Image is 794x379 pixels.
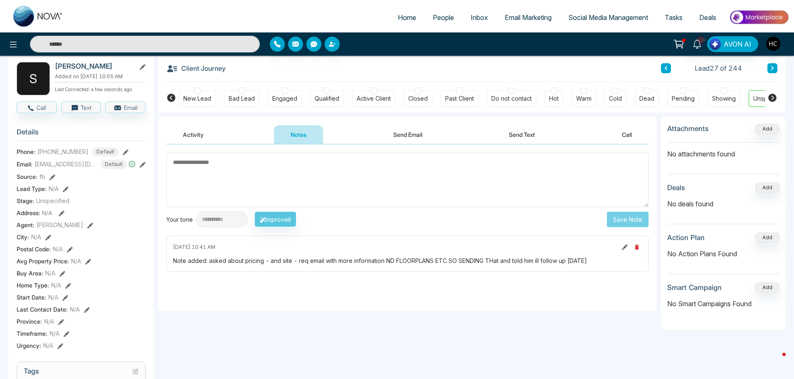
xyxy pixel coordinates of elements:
[691,10,725,25] a: Deals
[568,13,648,22] span: Social Media Management
[17,269,43,277] span: Buy Area :
[101,160,127,169] span: Default
[667,199,779,209] p: No deals found
[609,94,622,103] div: Cold
[274,125,323,144] button: Notes
[607,212,649,227] button: Save Note
[390,10,424,25] a: Home
[183,94,211,103] div: New Lead
[45,269,55,277] span: N/A
[695,63,742,73] span: Lead 27 of 244
[398,13,416,22] span: Home
[53,245,63,253] span: N/A
[667,283,722,292] h3: Smart Campaign
[433,13,454,22] span: People
[505,13,552,22] span: Email Marketing
[560,10,656,25] a: Social Media Management
[755,282,779,292] button: Add
[17,160,32,168] span: Email:
[48,293,58,302] span: N/A
[712,94,736,103] div: Showing
[42,209,52,216] span: N/A
[17,208,52,217] span: Address:
[667,143,779,159] p: No attachments found
[51,281,61,290] span: N/A
[605,125,649,144] button: Call
[755,233,779,243] button: Add
[697,36,705,44] span: 10+
[17,305,68,314] span: Last Contact Date :
[445,94,474,103] div: Past Client
[639,94,654,103] div: Dead
[357,94,391,103] div: Active Client
[166,62,226,74] h3: Client Journey
[17,102,57,113] button: Call
[17,62,50,95] div: S
[166,125,220,144] button: Activity
[92,147,118,156] span: Default
[17,245,51,253] span: Postal Code :
[105,102,145,113] button: Email
[49,329,59,338] span: N/A
[667,124,709,133] h3: Attachments
[36,196,69,205] span: Unspecified
[699,13,716,22] span: Deals
[667,233,705,242] h3: Action Plan
[17,329,47,338] span: Timeframe :
[687,36,707,51] a: 10+
[491,94,532,103] div: Do not contact
[424,10,462,25] a: People
[408,94,428,103] div: Closed
[17,281,49,290] span: Home Type :
[272,94,297,103] div: Engaged
[55,62,132,70] h2: [PERSON_NAME]
[462,10,496,25] a: Inbox
[755,125,779,132] span: Add
[17,184,47,193] span: Lead Type:
[37,147,89,156] span: [PHONE_NUMBER]
[471,13,488,22] span: Inbox
[707,36,758,52] button: AVON AI
[496,10,560,25] a: Email Marketing
[49,184,59,193] span: N/A
[17,172,37,181] span: Source:
[667,183,685,192] h3: Deals
[709,38,721,50] img: Lead Flow
[17,220,35,229] span: Agent:
[17,233,29,241] span: City :
[173,243,215,251] span: [DATE] 10:41 AM
[166,215,196,224] div: Your tone
[71,257,81,265] span: N/A
[667,299,779,309] p: No Smart Campaigns Found
[44,317,54,326] span: N/A
[17,341,41,350] span: Urgency :
[766,351,786,371] iframe: Intercom live chat
[549,94,559,103] div: Hot
[377,125,439,144] button: Send Email
[37,220,83,229] span: [PERSON_NAME]
[55,84,145,93] p: Last Connected: a few seconds ago
[492,125,552,144] button: Send Text
[724,39,751,49] span: AVON AI
[35,160,97,168] span: [EMAIL_ADDRESS][DOMAIN_NAME]
[13,6,63,27] img: Nova CRM Logo
[43,341,53,350] span: N/A
[753,94,787,103] div: Unspecified
[672,94,695,103] div: Pending
[665,13,683,22] span: Tasks
[55,73,145,80] p: Added on [DATE] 10:05 AM
[39,172,45,181] span: fb
[17,317,42,326] span: Province :
[17,196,34,205] span: Stage:
[70,305,80,314] span: N/A
[667,249,779,259] p: No Action Plans Found
[755,124,779,134] button: Add
[576,94,592,103] div: Warm
[61,102,101,113] button: Text
[17,293,46,302] span: Start Date :
[755,183,779,193] button: Add
[315,94,339,103] div: Qualified
[729,8,789,27] img: Market-place.gif
[656,10,691,25] a: Tasks
[17,128,145,141] h3: Details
